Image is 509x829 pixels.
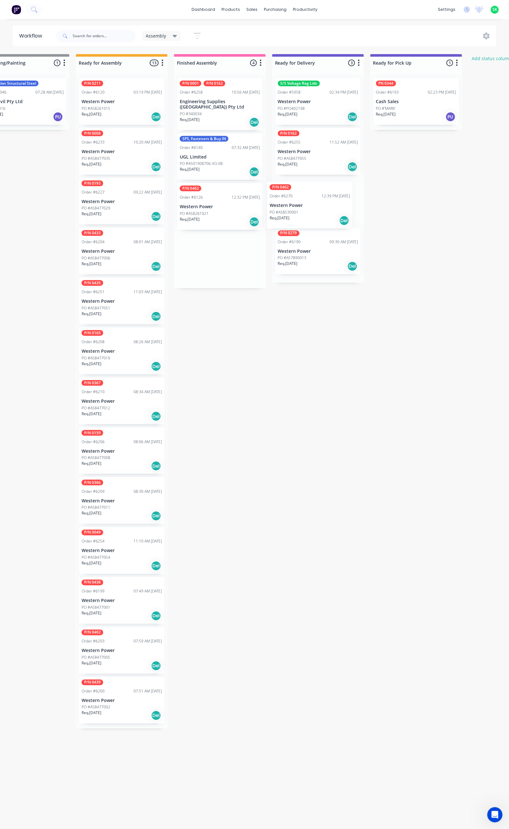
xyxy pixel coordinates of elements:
[275,60,338,66] input: Enter column name…
[188,5,218,14] a: dashboard
[79,60,142,66] input: Enter column name…
[218,5,243,14] div: products
[146,32,166,39] span: Assembly
[492,7,497,12] span: SK
[150,60,159,66] span: 13
[290,5,321,14] div: productivity
[435,5,459,14] div: settings
[19,32,45,40] div: Workflow
[11,5,21,14] img: Factory
[373,60,436,66] input: Enter column name…
[261,5,290,14] div: purchasing
[447,60,453,66] span: 1
[73,30,136,42] input: Search for orders...
[54,60,61,66] span: 1
[250,60,257,66] span: 4
[487,807,503,823] iframe: Intercom live chat
[243,5,261,14] div: sales
[177,60,240,66] input: Enter column name…
[348,60,355,66] span: 3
